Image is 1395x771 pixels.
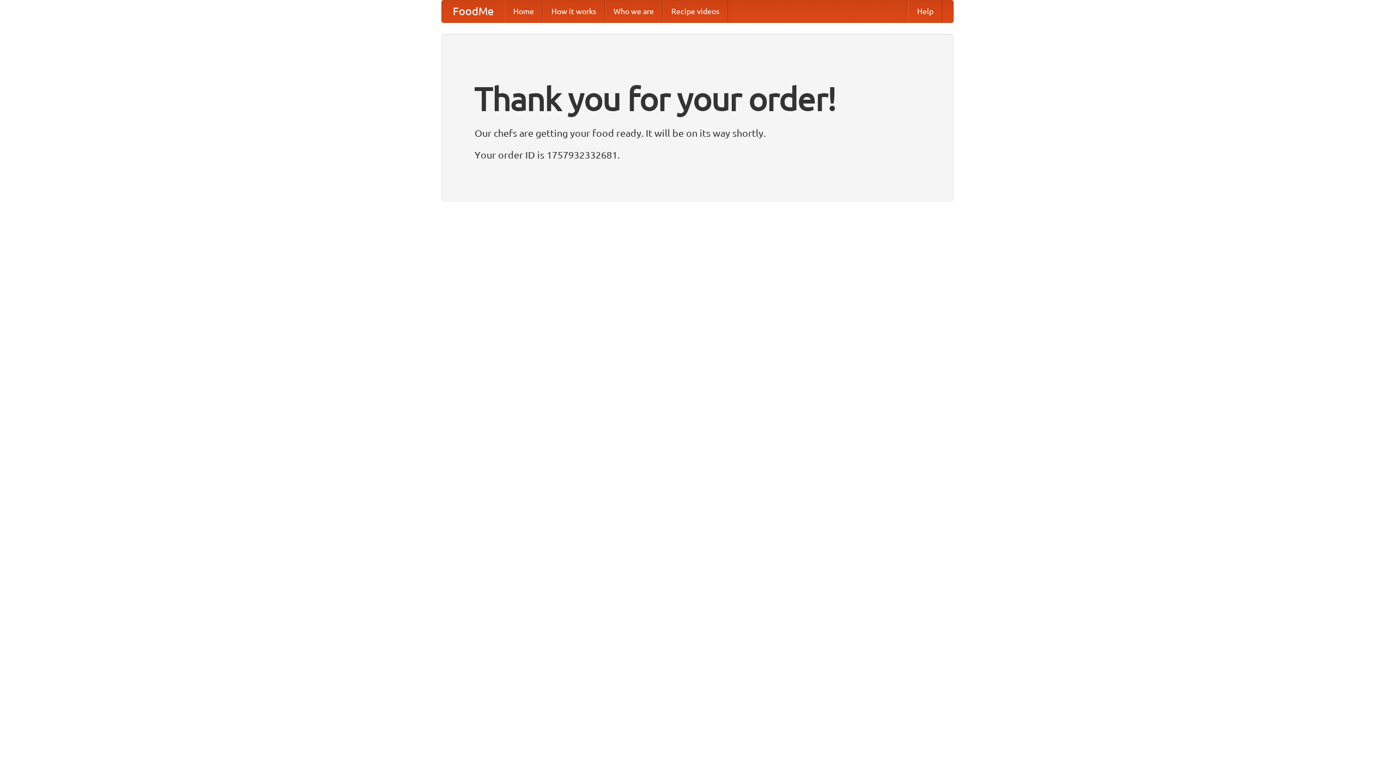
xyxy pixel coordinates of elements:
a: Home [505,1,543,22]
a: Help [908,1,942,22]
a: Recipe videos [663,1,728,22]
h1: Thank you for your order! [475,72,920,125]
a: Who we are [605,1,663,22]
a: FoodMe [442,1,505,22]
a: How it works [543,1,605,22]
p: Our chefs are getting your food ready. It will be on its way shortly. [475,125,920,141]
p: Your order ID is 1757932332681. [475,147,920,163]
